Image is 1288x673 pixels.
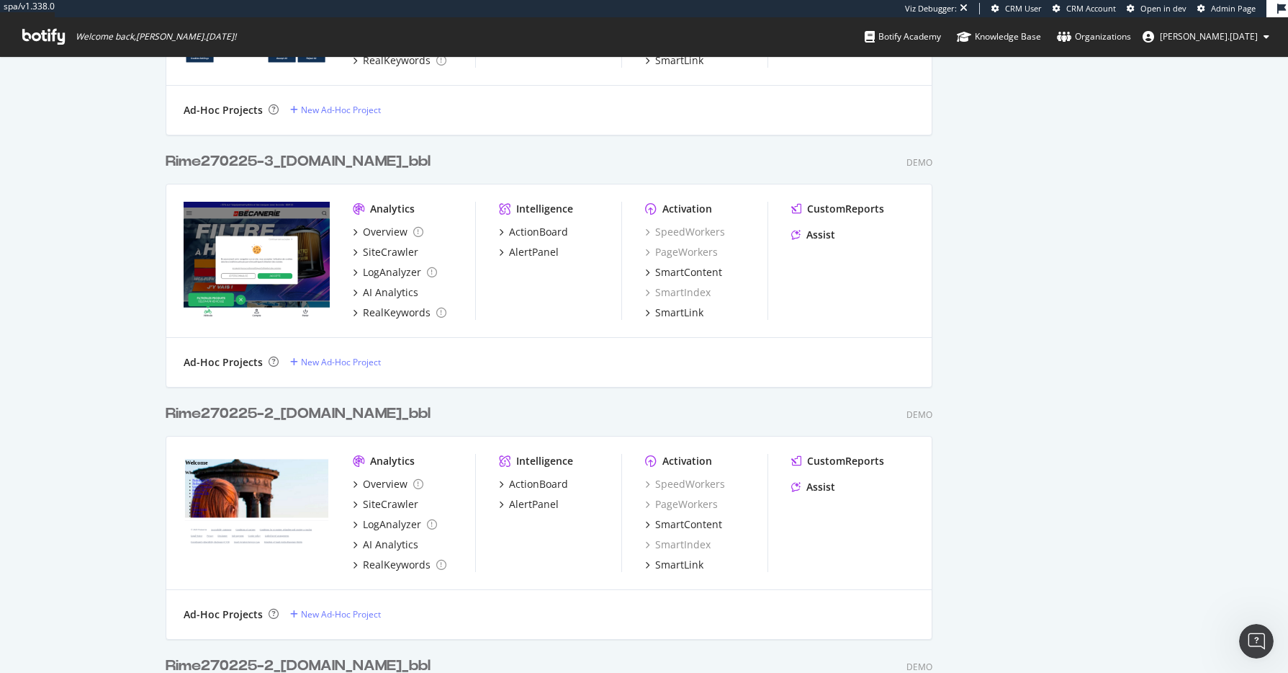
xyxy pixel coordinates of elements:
a: PageWorkers [645,245,718,259]
a: CRM Account [1053,3,1116,14]
a: CRM User [991,3,1042,14]
div: Demo [906,156,932,169]
div: AlertPanel [509,497,559,512]
span: CRM Account [1066,3,1116,14]
a: ActionBoard [499,225,568,239]
a: Open in dev [1127,3,1186,14]
div: Demo [906,661,932,673]
a: AI Analytics [353,285,418,300]
div: Demo [906,409,932,421]
div: New Ad-Hoc Project [301,356,381,368]
div: SmartContent [655,517,722,532]
div: New Ad-Hoc Project [301,104,381,116]
div: AI Analytics [363,285,418,300]
span: Welcome back, [PERSON_NAME].[DATE] ! [76,31,236,43]
a: Assist [791,228,835,242]
div: SmartLink [655,53,703,68]
a: New Ad-Hoc Project [290,608,381,620]
img: Rime270225-2_www.transavia.com_bbl [184,454,330,571]
div: Organizations [1057,30,1131,44]
a: RealKeywords [353,558,446,572]
a: SmartContent [645,265,722,280]
div: SmartLink [655,306,703,320]
a: Overview [353,225,423,239]
div: New Ad-Hoc Project [301,608,381,620]
div: Intelligence [516,454,573,468]
a: LogAnalyzer [353,265,437,280]
span: alexander.ramadan [1160,30,1258,43]
a: New Ad-Hoc Project [290,104,381,116]
a: SmartLink [645,53,703,68]
a: AI Analytics [353,538,418,552]
div: ActionBoard [509,225,568,239]
div: Ad-Hoc Projects [184,607,263,622]
a: Botify Academy [865,17,941,56]
a: SmartIndex [645,285,711,300]
div: Botify Academy [865,30,941,44]
a: RealKeywords [353,53,446,68]
div: Ad-Hoc Projects [184,355,263,370]
div: AlertPanel [509,245,559,259]
div: Viz Debugger: [905,3,957,14]
div: SmartLink [655,558,703,572]
a: SpeedWorkers [645,225,725,239]
img: Rime270225-3_www.la-becanerie.com_bbl [184,202,330,318]
a: AlertPanel [499,245,559,259]
a: Assist [791,480,835,494]
a: Organizations [1057,17,1131,56]
a: SmartLink [645,306,703,320]
a: Admin Page [1197,3,1256,14]
div: Rime270225-3_[DOMAIN_NAME]_bbl [166,151,431,172]
div: Rime270225-2_[DOMAIN_NAME]_bbl [166,404,431,424]
span: Open in dev [1140,3,1186,14]
div: Analytics [370,454,415,468]
a: SmartLink [645,558,703,572]
div: Analytics [370,202,415,216]
button: [PERSON_NAME].[DATE] [1131,25,1281,48]
a: SmartContent [645,517,722,532]
a: New Ad-Hoc Project [290,356,381,368]
a: PageWorkers [645,497,718,512]
div: AI Analytics [363,538,418,552]
div: LogAnalyzer [363,265,421,280]
a: SmartIndex [645,538,711,552]
div: Assist [806,480,835,494]
div: ActionBoard [509,477,568,491]
div: Intelligence [516,202,573,216]
div: Activation [662,454,712,468]
div: Overview [363,477,407,491]
a: Rime270225-2_[DOMAIN_NAME]_bbl [166,404,436,424]
a: Rime270225-3_[DOMAIN_NAME]_bbl [166,151,436,172]
div: Activation [662,202,712,216]
a: SiteCrawler [353,497,418,512]
div: LogAnalyzer [363,517,421,532]
div: SiteCrawler [363,245,418,259]
a: SpeedWorkers [645,477,725,491]
div: SmartContent [655,265,722,280]
div: Overview [363,225,407,239]
a: Overview [353,477,423,491]
iframe: Intercom live chat [1239,624,1274,659]
div: RealKeywords [363,53,431,68]
a: CustomReports [791,454,884,468]
a: AlertPanel [499,497,559,512]
div: Ad-Hoc Projects [184,103,263,117]
a: SiteCrawler [353,245,418,259]
span: Admin Page [1211,3,1256,14]
div: Assist [806,228,835,242]
a: LogAnalyzer [353,517,437,532]
div: CustomReports [807,454,884,468]
div: SiteCrawler [363,497,418,512]
a: Knowledge Base [957,17,1041,56]
a: CustomReports [791,202,884,216]
div: RealKeywords [363,558,431,572]
div: Knowledge Base [957,30,1041,44]
a: RealKeywords [353,306,446,320]
div: RealKeywords [363,306,431,320]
